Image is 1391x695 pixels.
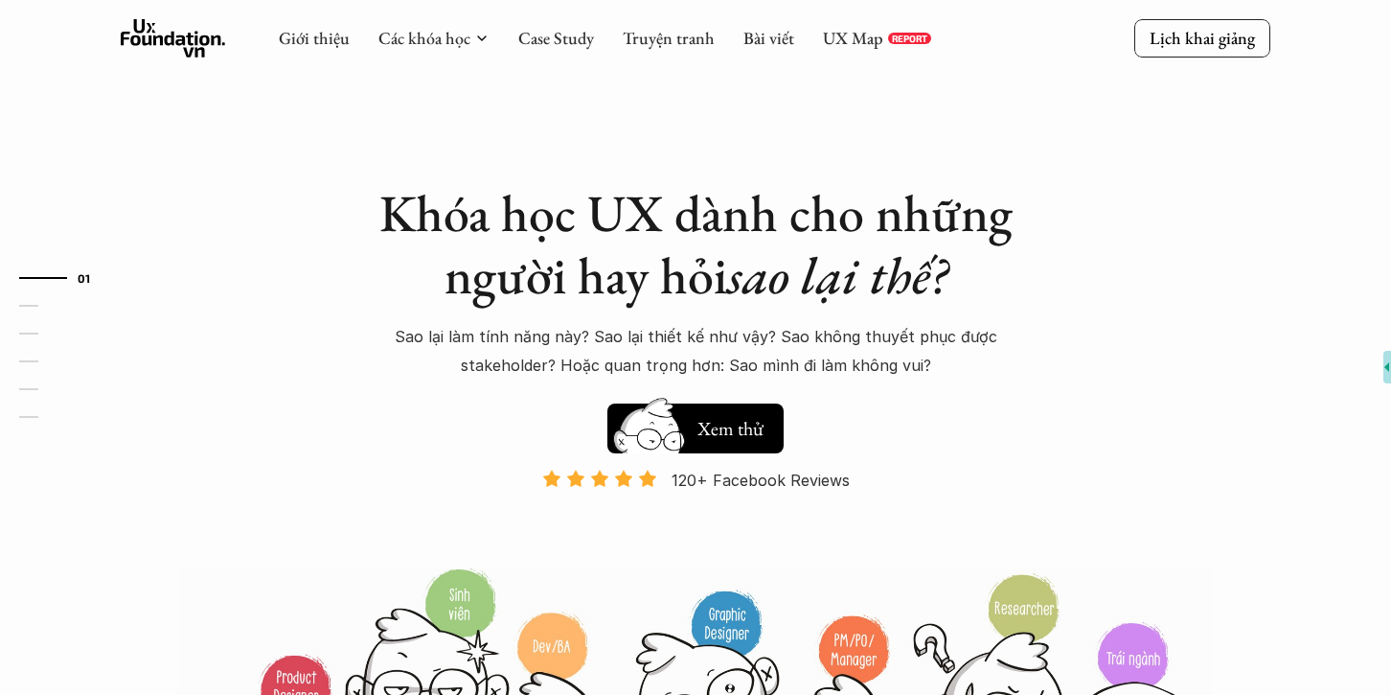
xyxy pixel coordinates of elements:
[623,27,715,49] a: Truyện tranh
[607,394,784,453] a: Xem thử
[1134,19,1270,57] a: Lịch khai giảng
[727,242,947,309] em: sao lại thế?
[19,266,110,290] a: 01
[518,27,594,49] a: Case Study
[1150,27,1255,49] p: Lịch khai giảng
[892,33,927,44] p: REPORT
[360,322,1031,381] p: Sao lại làm tính năng này? Sao lại thiết kế như vậy? Sao không thuyết phục được stakeholder? Hoặc...
[697,415,764,442] h5: Xem thử
[672,466,850,495] p: 120+ Facebook Reviews
[525,469,866,566] a: 120+ Facebook Reviews
[360,182,1031,307] h1: Khóa học UX dành cho những người hay hỏi
[78,271,91,285] strong: 01
[743,27,794,49] a: Bài viết
[823,27,883,49] a: UX Map
[378,27,470,49] a: Các khóa học
[888,33,931,44] a: REPORT
[279,27,350,49] a: Giới thiệu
